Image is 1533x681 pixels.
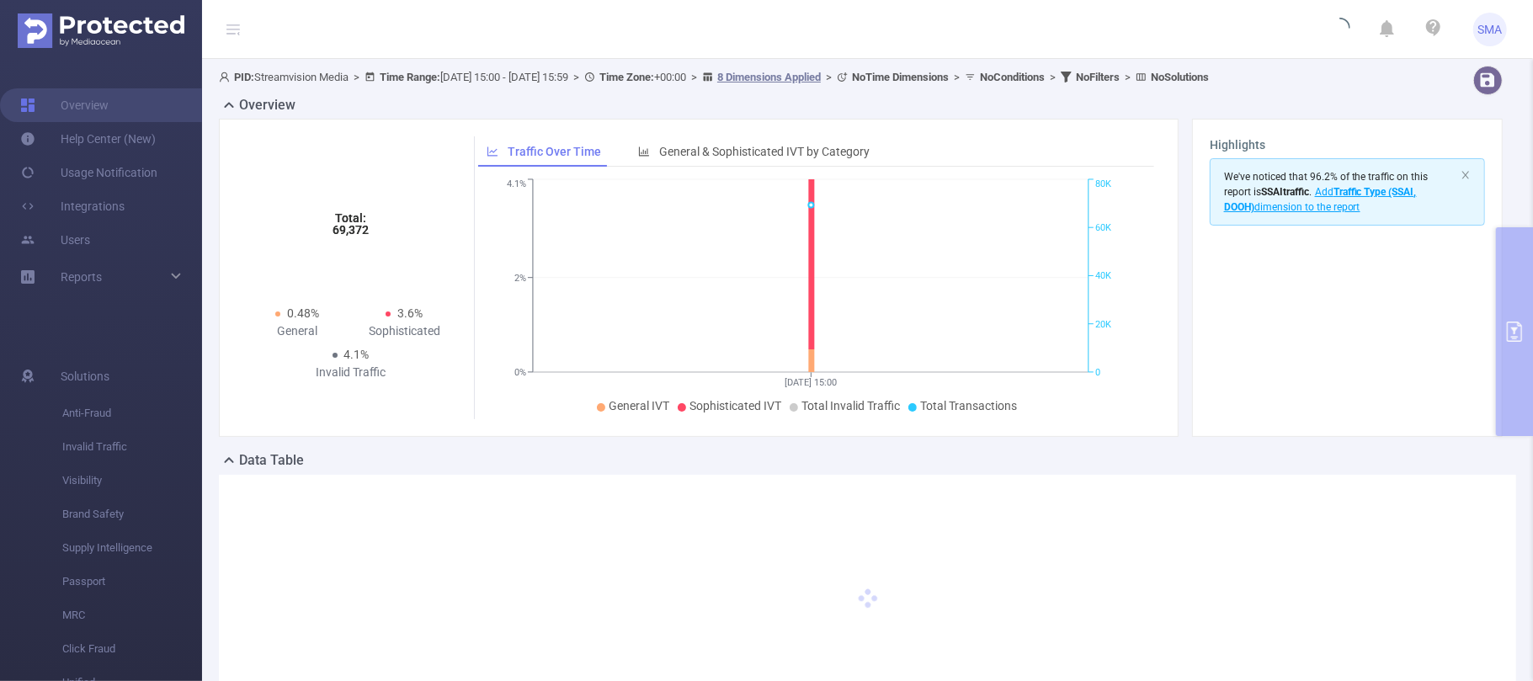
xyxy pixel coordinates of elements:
a: Users [20,223,90,257]
span: Click Fraud [62,632,202,666]
b: No Solutions [1151,71,1209,83]
a: Help Center (New) [20,122,156,156]
i: icon: line-chart [487,146,498,157]
tspan: 69,372 [333,223,369,237]
h2: Data Table [239,450,304,471]
b: SSAI traffic [1261,186,1309,198]
tspan: 40K [1095,271,1111,282]
div: General [243,322,351,340]
span: Invalid Traffic [62,430,202,464]
span: Streamvision Media [DATE] 15:00 - [DATE] 15:59 +00:00 [219,71,1209,83]
span: We've noticed that 96.2% of the traffic on this report is . [1224,171,1429,213]
span: > [1045,71,1061,83]
b: Time Zone: [599,71,654,83]
span: Add dimension to the report [1224,186,1417,213]
a: Reports [61,260,102,294]
b: PID: [234,71,254,83]
tspan: [DATE] 15:00 [785,377,838,388]
i: icon: loading [1330,18,1350,41]
span: > [949,71,965,83]
tspan: 20K [1095,319,1111,330]
span: > [349,71,365,83]
span: Passport [62,565,202,599]
span: Traffic Over Time [508,145,601,158]
span: 4.1% [344,348,370,361]
tspan: 0% [514,367,526,378]
span: Sophisticated IVT [689,399,781,412]
tspan: 60K [1095,222,1111,233]
b: No Conditions [980,71,1045,83]
i: icon: close [1461,170,1471,180]
tspan: 0 [1095,367,1100,378]
span: Solutions [61,359,109,393]
img: Protected Media [18,13,184,48]
span: Total Invalid Traffic [801,399,900,412]
b: Time Range: [380,71,440,83]
span: Total Transactions [920,399,1017,412]
span: > [686,71,702,83]
a: Integrations [20,189,125,223]
span: > [821,71,837,83]
span: Brand Safety [62,497,202,531]
button: icon: close [1461,166,1471,184]
span: General & Sophisticated IVT by Category [659,145,870,158]
div: Invalid Traffic [297,364,405,381]
b: No Time Dimensions [852,71,949,83]
i: icon: user [219,72,234,82]
a: Overview [20,88,109,122]
div: Sophisticated [351,322,459,340]
span: Supply Intelligence [62,531,202,565]
u: 8 Dimensions Applied [717,71,821,83]
h3: Highlights [1210,136,1485,154]
span: SMA [1478,13,1503,46]
span: MRC [62,599,202,632]
i: icon: bar-chart [638,146,650,157]
span: Visibility [62,464,202,497]
span: 0.48% [287,306,319,320]
b: No Filters [1076,71,1120,83]
span: > [1120,71,1136,83]
span: 3.6% [397,306,423,320]
span: Reports [61,270,102,284]
tspan: 80K [1095,179,1111,190]
span: General IVT [609,399,669,412]
tspan: 4.1% [507,179,526,190]
a: Usage Notification [20,156,157,189]
h2: Overview [239,95,295,115]
tspan: 2% [514,273,526,284]
span: > [568,71,584,83]
span: Anti-Fraud [62,396,202,430]
tspan: Total: [335,211,366,225]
